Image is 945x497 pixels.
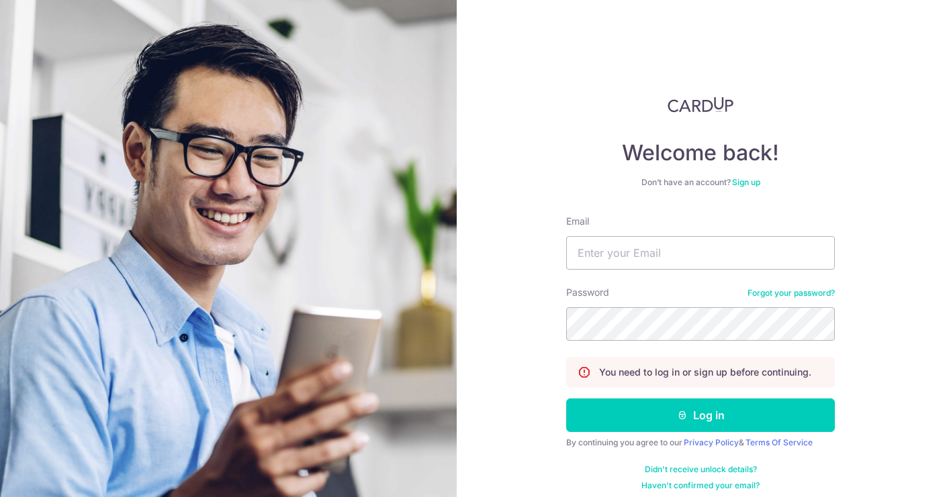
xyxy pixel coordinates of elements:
[566,286,609,299] label: Password
[684,437,739,447] a: Privacy Policy
[566,215,589,228] label: Email
[748,288,835,298] a: Forgot your password?
[668,97,733,113] img: CardUp Logo
[732,177,760,187] a: Sign up
[645,464,757,475] a: Didn't receive unlock details?
[566,236,835,270] input: Enter your Email
[566,140,835,166] h4: Welcome back!
[566,177,835,188] div: Don’t have an account?
[746,437,813,447] a: Terms Of Service
[566,398,835,432] button: Log in
[641,480,760,491] a: Haven't confirmed your email?
[566,437,835,448] div: By continuing you agree to our &
[599,366,811,379] p: You need to log in or sign up before continuing.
